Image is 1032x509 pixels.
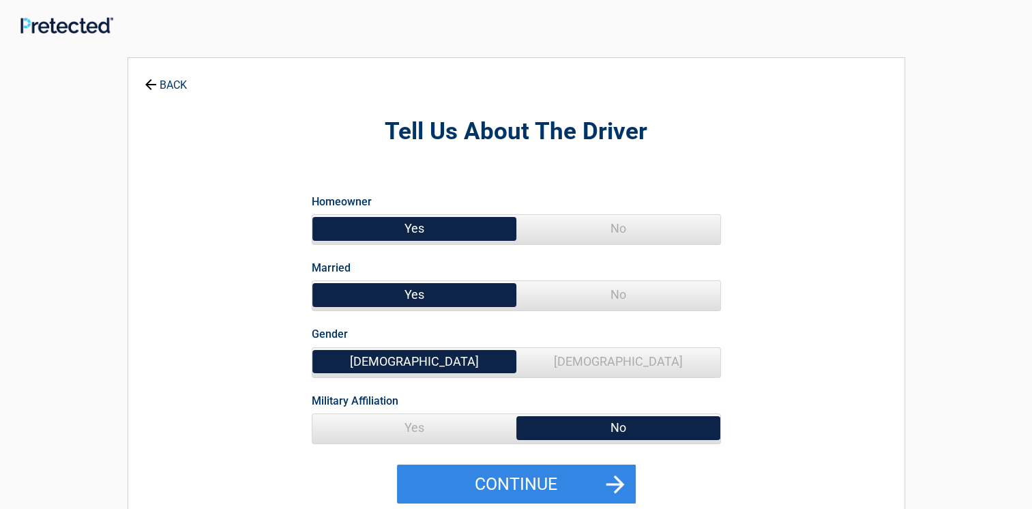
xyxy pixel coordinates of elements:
[312,281,516,308] span: Yes
[312,215,516,242] span: Yes
[516,414,720,441] span: No
[312,325,348,343] label: Gender
[397,465,636,504] button: Continue
[516,348,720,375] span: [DEMOGRAPHIC_DATA]
[312,259,351,277] label: Married
[312,392,398,410] label: Military Affiliation
[312,348,516,375] span: [DEMOGRAPHIC_DATA]
[142,67,190,91] a: BACK
[203,116,829,148] h2: Tell Us About The Driver
[516,281,720,308] span: No
[516,215,720,242] span: No
[312,414,516,441] span: Yes
[312,192,372,211] label: Homeowner
[20,17,113,34] img: Main Logo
